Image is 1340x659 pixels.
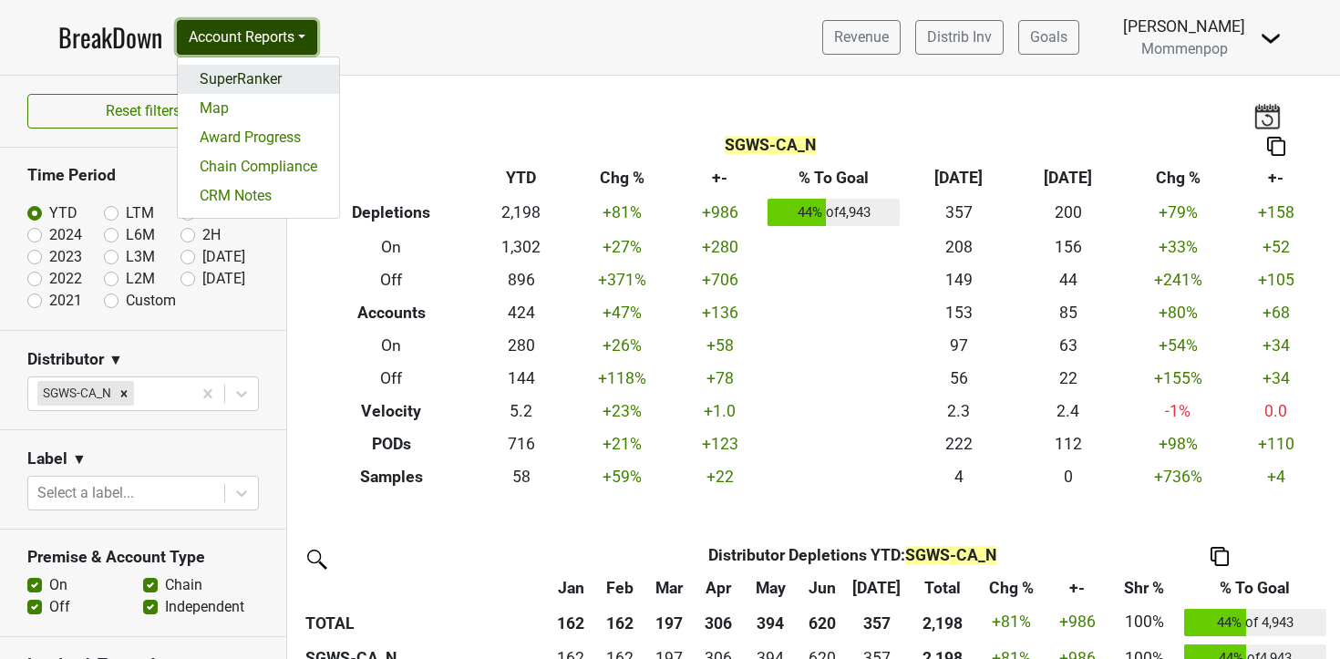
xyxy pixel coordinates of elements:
th: Distributor Depletions YTD : [595,539,1109,571]
label: 2022 [49,268,82,290]
a: Map [178,94,339,123]
td: 208 [904,231,1014,263]
div: Account Reports [177,57,340,219]
th: &nbsp;: activate to sort column ascending [301,571,547,604]
td: 2.3 [904,395,1014,427]
td: +26 % [567,329,676,362]
td: +47 % [567,296,676,329]
td: 357 [904,195,1014,232]
td: 2,198 [475,195,567,232]
td: 153 [904,296,1014,329]
td: +736 % [1123,460,1232,493]
td: +68 [1232,296,1319,329]
td: 44 [1014,263,1123,296]
span: ▼ [72,448,87,470]
th: 162 [595,604,644,641]
button: Account Reports [177,20,317,55]
td: 716 [475,427,567,460]
td: +706 [676,263,763,296]
th: +- [676,162,763,195]
th: 357 [846,604,908,641]
td: +110 [1232,427,1319,460]
label: Off [49,596,70,618]
td: +27 % [567,231,676,263]
th: Chg % [567,162,676,195]
img: filter [301,543,330,572]
th: 197 [644,604,694,641]
th: +- [1232,162,1319,195]
th: 162 [547,604,595,641]
label: Chain [165,574,202,596]
td: 56 [904,362,1014,395]
td: +34 [1232,362,1319,395]
label: L3M [126,246,155,268]
a: Distrib Inv [915,20,1004,55]
td: +155 % [1123,362,1232,395]
th: Apr: activate to sort column ascending [695,571,743,604]
label: 2H [202,224,221,246]
td: +81 % [567,195,676,232]
th: Chg % [1123,162,1232,195]
span: +81% [992,613,1031,631]
td: +80 % [1123,296,1232,329]
th: TOTAL [301,604,547,641]
th: [DATE] [904,162,1014,195]
th: Velocity [308,395,476,427]
span: ▼ [108,349,123,371]
th: Jan: activate to sort column ascending [547,571,595,604]
label: 2024 [49,224,82,246]
td: 58 [475,460,567,493]
label: 2021 [49,290,82,312]
td: +371 % [567,263,676,296]
td: +52 [1232,231,1319,263]
th: Depletions [308,195,476,232]
label: [DATE] [202,268,245,290]
th: Off [308,263,476,296]
td: 0.0 [1232,395,1319,427]
td: 1,302 [475,231,567,263]
td: +986 [676,195,763,232]
td: +136 [676,296,763,329]
td: 2.4 [1014,395,1123,427]
td: 4 [904,460,1014,493]
td: +22 [676,460,763,493]
td: +59 % [567,460,676,493]
th: 620 [798,604,846,641]
label: [DATE] [202,246,245,268]
a: SuperRanker [178,65,339,94]
td: +23 % [567,395,676,427]
th: Off [308,362,476,395]
td: 85 [1014,296,1123,329]
th: 394 [743,604,798,641]
td: 896 [475,263,567,296]
td: 222 [904,427,1014,460]
td: 149 [904,263,1014,296]
th: 306 [695,604,743,641]
td: +123 [676,427,763,460]
td: +58 [676,329,763,362]
td: 22 [1014,362,1123,395]
td: 97 [904,329,1014,362]
a: Award Progress [178,123,339,152]
td: +34 [1232,329,1319,362]
th: PODs [308,427,476,460]
th: YTD [475,162,567,195]
td: +98 % [1123,427,1232,460]
td: +78 [676,362,763,395]
th: May: activate to sort column ascending [743,571,798,604]
span: Mommenpop [1141,40,1228,57]
label: YTD [49,202,77,224]
th: Jul: activate to sort column ascending [846,571,908,604]
th: % To Goal [764,162,904,195]
td: 112 [1014,427,1123,460]
div: [PERSON_NAME] [1123,15,1245,38]
label: Custom [126,290,176,312]
td: 5.2 [475,395,567,427]
th: Feb: activate to sort column ascending [595,571,644,604]
label: LTM [126,202,154,224]
td: +21 % [567,427,676,460]
th: Jun: activate to sort column ascending [798,571,846,604]
a: Goals [1018,20,1079,55]
img: last_updated_date [1253,103,1281,129]
h3: Premise & Account Type [27,548,259,567]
